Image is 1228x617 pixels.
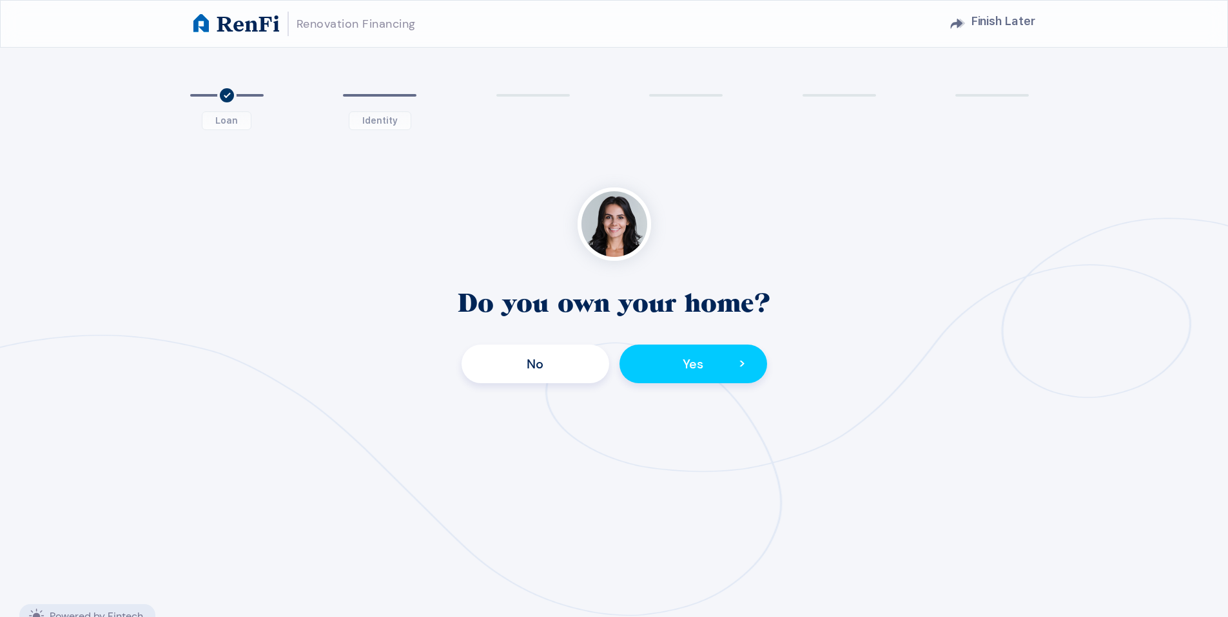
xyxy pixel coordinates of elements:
[739,353,745,375] span: >
[297,14,416,34] h3: Renovation Financing
[217,86,237,105] i: 1
[193,12,280,35] a: RenFi
[527,356,543,372] span: No
[361,283,867,322] p: Do you own your home?
[349,111,411,130] span: Identity
[462,345,609,383] button: No
[202,111,251,130] span: Loan
[683,356,703,372] span: Yes
[217,12,280,35] h1: RenFi
[619,345,767,383] button: Yes>
[971,9,1035,33] h2: Finish Later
